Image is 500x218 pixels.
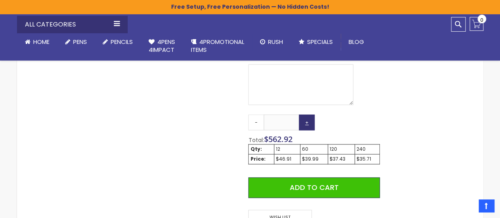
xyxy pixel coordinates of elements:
a: 0 [470,17,483,31]
span: 0 [480,16,483,24]
span: Blog [349,38,364,46]
a: Pens [57,33,95,51]
div: $46.91 [276,156,298,162]
span: 562.92 [268,134,292,144]
span: Add to Cart [290,182,339,192]
span: 4Pens 4impact [149,38,175,54]
div: 60 [302,146,326,152]
div: $39.99 [302,156,326,162]
button: Add to Cart [248,177,379,198]
div: All Categories [17,16,128,33]
a: Pencils [95,33,141,51]
span: Home [33,38,49,46]
div: $37.43 [330,156,353,162]
a: Rush [252,33,291,51]
div: $35.71 [357,156,378,162]
a: Specials [291,33,341,51]
strong: Price: [250,155,265,162]
span: $ [264,134,292,144]
span: Pens [73,38,87,46]
a: + [299,114,315,130]
a: Home [17,33,57,51]
div: 240 [357,146,378,152]
a: 4Pens4impact [141,33,183,59]
a: - [248,114,264,130]
span: Custom Instructions [248,54,295,61]
span: Total: [248,136,264,144]
strong: Qty: [250,146,262,152]
span: Specials [307,38,333,46]
a: 4PROMOTIONALITEMS [183,33,252,59]
a: Blog [341,33,372,51]
span: Rush [268,38,283,46]
span: 4PROMOTIONAL ITEMS [191,38,244,54]
div: 12 [276,146,298,152]
span: Pencils [111,38,133,46]
div: 120 [330,146,353,152]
